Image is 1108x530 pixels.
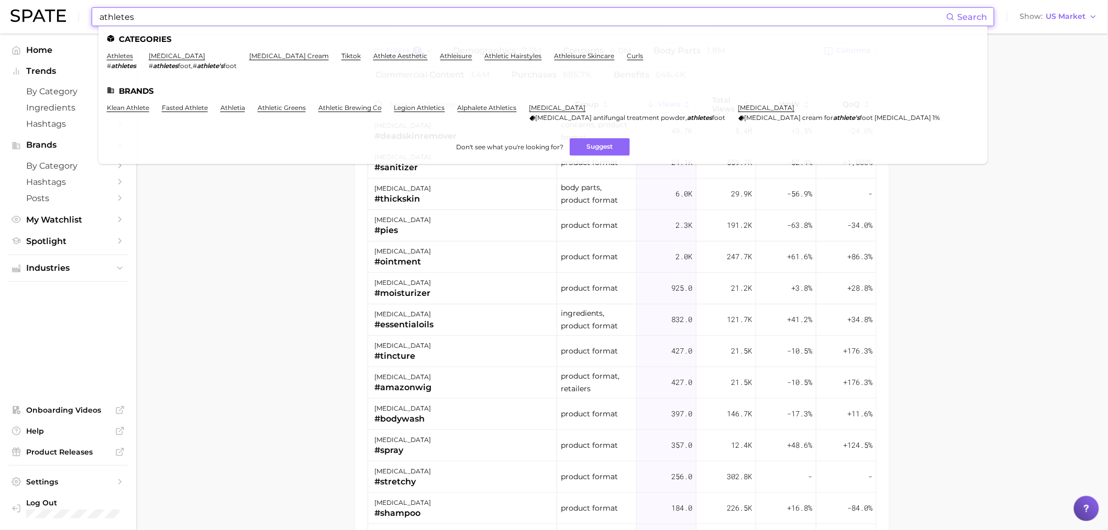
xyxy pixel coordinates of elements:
span: 427.0 [671,376,692,389]
div: #sanitizer [374,161,431,174]
span: 191.2k [727,219,752,231]
a: athletic hairstyles [485,52,542,60]
span: product format [561,439,618,451]
span: US Market [1046,14,1086,19]
span: -10.5% [787,376,812,389]
span: 12.4k [731,439,752,451]
div: #amazonwig [374,381,431,394]
span: -34.0% [847,219,872,231]
button: Trends [8,63,128,79]
span: foot [224,62,237,70]
span: Industries [26,263,110,273]
button: [MEDICAL_DATA]#ointmentproduct format2.0k247.7k+61.6%+86.3% [368,241,876,273]
span: Don't see what you're looking for? [456,143,563,151]
span: +3.8% [791,282,812,294]
span: - [868,470,872,483]
div: [MEDICAL_DATA] [374,371,431,383]
span: 121.7k [727,313,752,326]
span: - [808,470,812,483]
a: klean athlete [107,104,149,112]
div: #thickskin [374,193,431,205]
span: +28.8% [847,282,872,294]
span: ingredients, product format [561,307,633,332]
span: 247.7k [727,250,752,263]
span: # [107,62,111,70]
div: #shampoo [374,507,431,520]
a: [MEDICAL_DATA] [529,104,586,112]
span: Log Out [26,498,168,507]
span: 427.0 [671,345,692,357]
div: [MEDICAL_DATA] [374,496,431,509]
a: curls [627,52,644,60]
button: [MEDICAL_DATA]#piesproduct format2.3k191.2k-63.8%-34.0% [368,210,876,241]
span: 184.0 [671,502,692,514]
a: [MEDICAL_DATA] [149,52,205,60]
span: 146.7k [727,407,752,420]
span: product format [561,219,618,231]
div: [MEDICAL_DATA] [374,339,431,352]
span: Help [26,426,110,436]
span: 21.5k [731,376,752,389]
a: Hashtags [8,174,128,190]
span: -56.9% [787,187,812,200]
a: [MEDICAL_DATA] [738,104,795,112]
li: Categories [107,35,979,43]
button: [MEDICAL_DATA]#sprayproduct format357.012.4k+48.6%+124.5% [368,430,876,461]
button: Suggest [570,138,630,156]
div: #essentialoils [374,318,434,331]
img: SPATE [10,9,66,22]
em: athletes [688,114,713,122]
span: -17.3% [787,407,812,420]
span: -84.0% [847,502,872,514]
a: My Watchlist [8,212,128,228]
span: Trends [26,67,110,76]
span: 29.9k [731,187,752,200]
span: -10.5% [787,345,812,357]
em: athletes [153,62,178,70]
button: [MEDICAL_DATA]#bodywashproduct format397.0146.7k-17.3%+11.6% [368,399,876,430]
a: Onboarding Videos [8,402,128,418]
span: 2.0k [675,250,692,263]
span: by Category [26,161,110,171]
a: alphalete athletics [458,104,517,112]
span: product format [561,502,618,514]
span: product format [561,282,618,294]
span: 357.0 [671,439,692,451]
div: #moisturizer [374,287,431,300]
span: +61.6% [787,250,812,263]
a: Help [8,423,128,439]
span: 925.0 [671,282,692,294]
div: #stretchy [374,476,431,488]
button: Industries [8,260,128,276]
a: by Category [8,83,128,100]
button: Brands [8,137,128,153]
a: athlete aesthetic [373,52,428,60]
span: # [193,62,197,70]
span: +16.8% [787,502,812,514]
button: [MEDICAL_DATA]#shampooproduct format184.0226.5k+16.8%-84.0% [368,493,876,524]
span: 6.0k [675,187,692,200]
span: - [868,187,872,200]
span: +11.6% [847,407,872,420]
div: [MEDICAL_DATA] [374,214,431,226]
span: Home [26,45,110,55]
span: Product Releases [26,447,110,457]
a: athletes [107,52,133,60]
span: -63.8% [787,219,812,231]
a: athletia [220,104,245,112]
div: #pies [374,224,431,237]
span: product format [561,407,618,420]
div: [MEDICAL_DATA] [374,182,431,195]
span: Posts [26,193,110,203]
span: 832.0 [671,313,692,326]
span: # [149,62,153,70]
a: Spotlight [8,233,128,249]
div: [MEDICAL_DATA] [374,434,431,446]
em: athletes [111,62,136,70]
div: [MEDICAL_DATA] [374,308,434,321]
span: 2.3k [675,219,692,231]
span: Settings [26,477,110,487]
a: athleisure [440,52,472,60]
a: Ingredients [8,100,128,116]
span: 256.0 [671,470,692,483]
